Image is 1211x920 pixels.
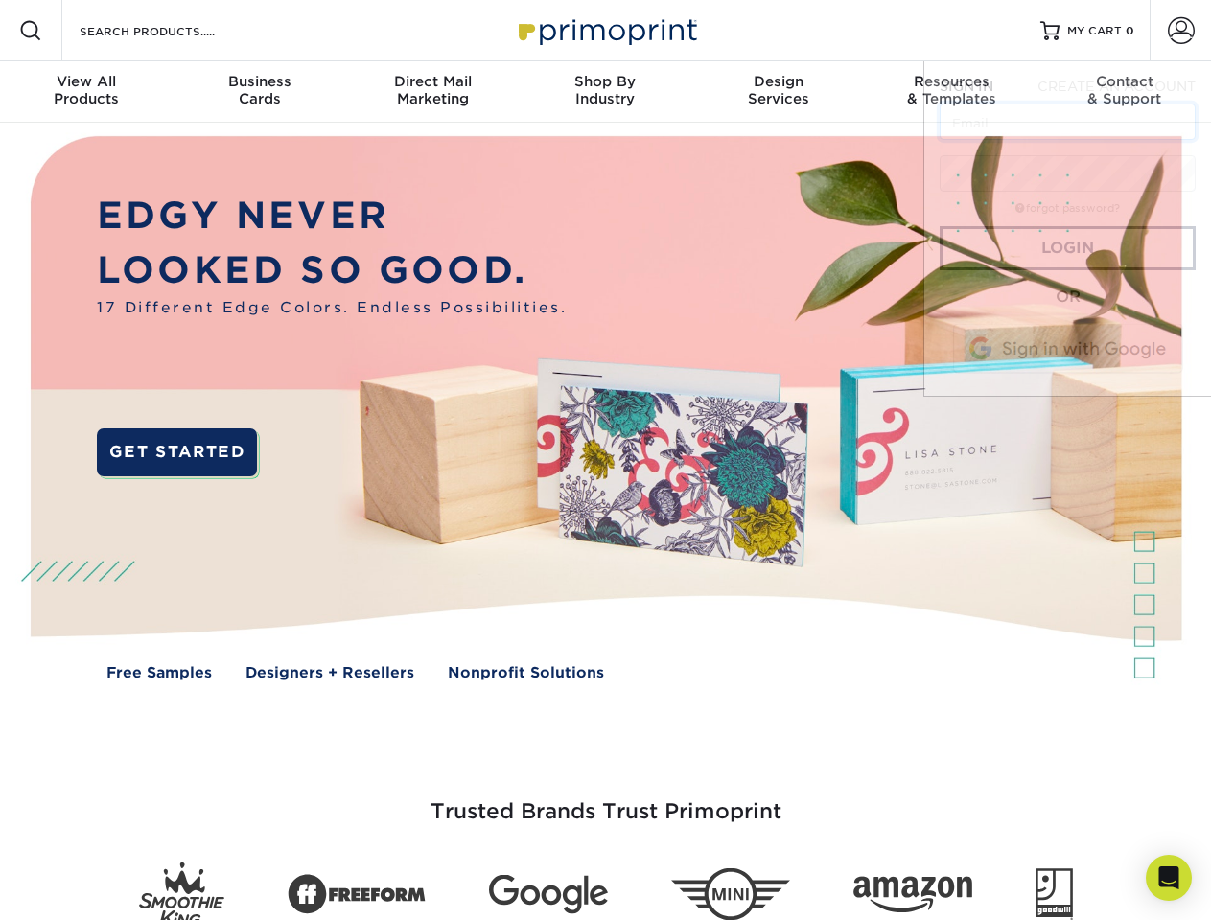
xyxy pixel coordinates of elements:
[346,73,519,107] div: Marketing
[519,73,691,107] div: Industry
[97,243,567,298] p: LOOKED SO GOOD.
[78,19,265,42] input: SEARCH PRODUCTS.....
[853,877,972,913] img: Amazon
[173,61,345,123] a: BusinessCards
[940,226,1196,270] a: Login
[45,753,1167,847] h3: Trusted Brands Trust Primoprint
[346,61,519,123] a: Direct MailMarketing
[1037,79,1196,94] span: CREATE AN ACCOUNT
[346,73,519,90] span: Direct Mail
[1067,23,1122,39] span: MY CART
[865,73,1037,90] span: Resources
[489,875,608,914] img: Google
[97,189,567,243] p: EDGY NEVER
[940,103,1196,140] input: Email
[97,297,567,319] span: 17 Different Edge Colors. Endless Possibilities.
[106,662,212,684] a: Free Samples
[692,73,865,90] span: Design
[519,61,691,123] a: Shop ByIndustry
[1146,855,1192,901] div: Open Intercom Messenger
[173,73,345,90] span: Business
[865,61,1037,123] a: Resources& Templates
[1036,868,1073,920] img: Goodwill
[448,662,604,684] a: Nonprofit Solutions
[1126,24,1134,37] span: 0
[519,73,691,90] span: Shop By
[1015,202,1120,215] a: forgot password?
[692,73,865,107] div: Services
[173,73,345,107] div: Cards
[865,73,1037,107] div: & Templates
[510,10,702,51] img: Primoprint
[940,286,1196,309] div: OR
[97,428,257,476] a: GET STARTED
[245,662,414,684] a: Designers + Resellers
[692,61,865,123] a: DesignServices
[940,79,993,94] span: SIGN IN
